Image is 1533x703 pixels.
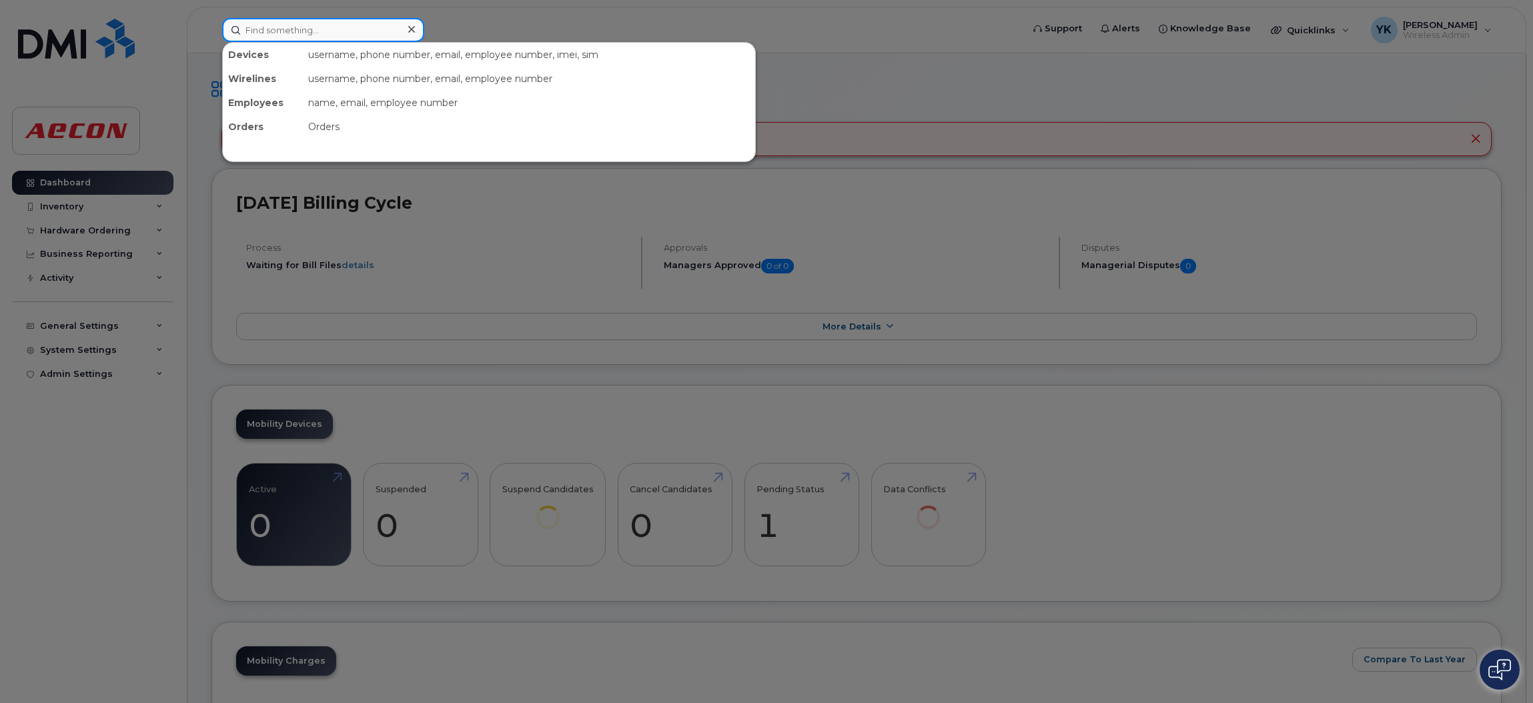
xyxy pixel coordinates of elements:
div: Devices [223,43,303,67]
div: Orders [223,115,303,139]
div: Orders [303,115,755,139]
div: Wirelines [223,67,303,91]
img: Open chat [1488,659,1511,680]
div: Employees [223,91,303,115]
div: name, email, employee number [303,91,755,115]
div: username, phone number, email, employee number [303,67,755,91]
div: username, phone number, email, employee number, imei, sim [303,43,755,67]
